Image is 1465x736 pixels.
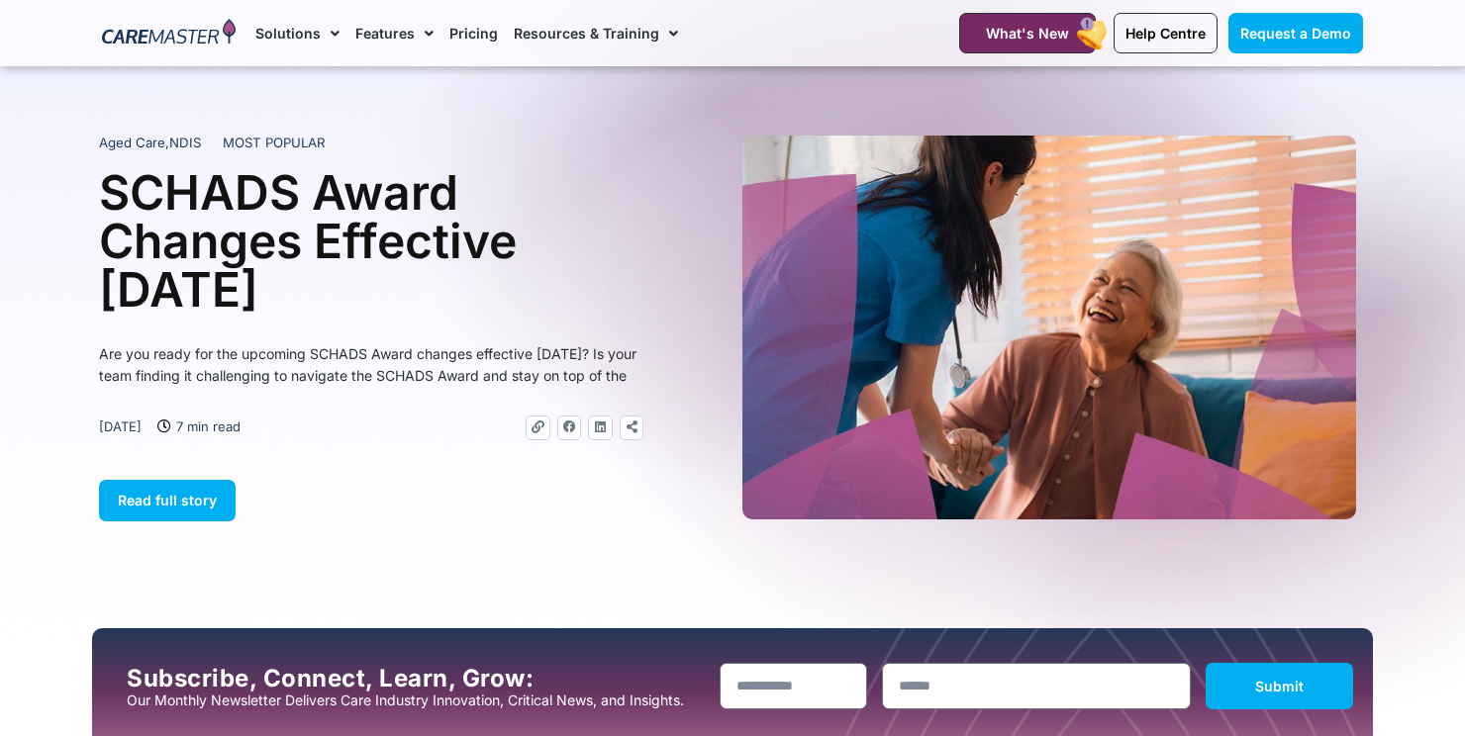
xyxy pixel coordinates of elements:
img: CareMaster Logo [102,19,236,48]
a: Help Centre [1114,13,1218,53]
span: , [99,135,201,150]
span: Submit [1255,678,1304,694]
a: What's New [959,13,1096,53]
span: MOST POPULAR [223,134,326,153]
span: 7 min read [171,415,241,437]
time: [DATE] [99,418,142,434]
span: What's New [986,25,1069,42]
img: A heartwarming moment where a support worker in a blue uniform, with a stethoscope draped over he... [742,136,1356,519]
p: Are you ready for the upcoming SCHADS Award changes effective [DATE]? Is your team finding it cha... [99,343,643,387]
form: New Form [720,663,1353,719]
h2: Subscribe, Connect, Learn, Grow: [127,665,705,692]
span: Help Centre [1125,25,1206,42]
span: Read full story [118,492,217,508]
h1: SCHADS Award Changes Effective [DATE] [99,168,643,314]
span: Request a Demo [1240,25,1351,42]
span: Aged Care [99,135,165,150]
a: Request a Demo [1228,13,1363,53]
button: Submit [1206,663,1353,709]
span: NDIS [169,135,201,150]
a: Read full story [99,480,236,521]
p: Our Monthly Newsletter Delivers Care Industry Innovation, Critical News, and Insights. [127,692,705,708]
